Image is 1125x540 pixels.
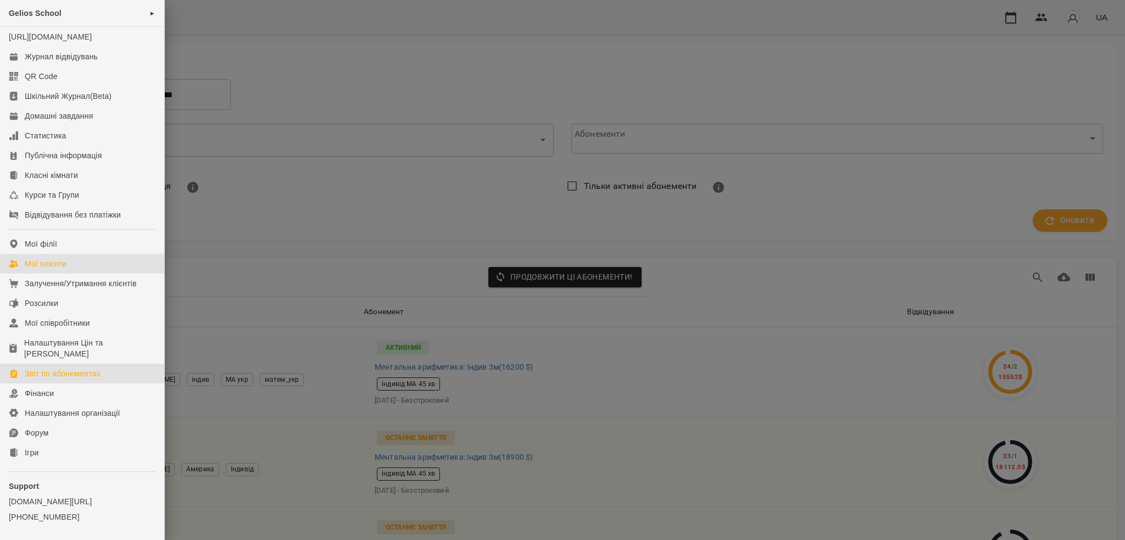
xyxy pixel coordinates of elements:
span: Gelios School [9,9,62,18]
a: [PHONE_NUMBER] [9,511,155,522]
div: Класні кімнати [25,170,78,181]
span: ► [149,9,155,18]
div: Домашні завдання [25,110,93,121]
div: Публічна інформація [25,150,102,161]
div: Ігри [25,447,38,458]
div: Мої філії [25,238,57,249]
div: Шкільний Журнал(Beta) [25,91,112,102]
div: Мої клієнти [25,258,66,269]
div: QR Code [25,71,58,82]
div: Журнал відвідувань [25,51,98,62]
div: Форум [25,427,49,438]
div: Залучення/Утримання клієнтів [25,278,137,289]
div: Мої співробітники [25,318,90,329]
div: Статистика [25,130,66,141]
p: Support [9,481,155,492]
a: [URL][DOMAIN_NAME] [9,32,92,41]
div: Курси та Групи [25,190,79,201]
div: Налаштування Цін та [PERSON_NAME] [24,337,155,359]
div: Звіт по абонементах [25,368,101,379]
div: Фінанси [25,388,54,399]
div: Налаштування організації [25,408,120,419]
a: [DOMAIN_NAME][URL] [9,496,155,507]
div: Розсилки [25,298,58,309]
div: Відвідування без платіжки [25,209,121,220]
